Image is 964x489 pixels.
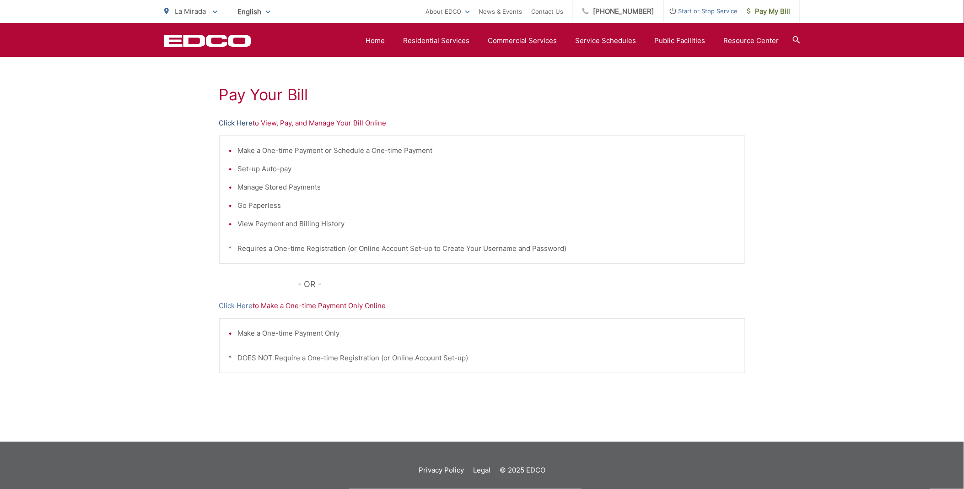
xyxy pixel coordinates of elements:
[479,6,522,17] a: News & Events
[426,6,470,17] a: About EDCO
[238,328,736,339] li: Make a One-time Payment Only
[298,277,745,291] p: - OR -
[219,300,745,311] p: to Make a One-time Payment Only Online
[238,200,736,211] li: Go Paperless
[219,86,745,104] h1: Pay Your Bill
[238,163,736,174] li: Set-up Auto-pay
[175,7,206,16] span: La Mirada
[231,4,277,20] span: English
[576,35,636,46] a: Service Schedules
[747,6,791,17] span: Pay My Bill
[655,35,705,46] a: Public Facilities
[219,118,253,129] a: Click Here
[229,243,736,254] p: * Requires a One-time Registration (or Online Account Set-up to Create Your Username and Password)
[488,35,557,46] a: Commercial Services
[419,465,464,476] a: Privacy Policy
[724,35,779,46] a: Resource Center
[500,465,545,476] p: © 2025 EDCO
[532,6,564,17] a: Contact Us
[238,182,736,193] li: Manage Stored Payments
[473,465,490,476] a: Legal
[404,35,470,46] a: Residential Services
[219,118,745,129] p: to View, Pay, and Manage Your Bill Online
[219,300,253,311] a: Click Here
[238,218,736,229] li: View Payment and Billing History
[238,145,736,156] li: Make a One-time Payment or Schedule a One-time Payment
[164,34,251,47] a: EDCD logo. Return to the homepage.
[366,35,385,46] a: Home
[229,353,736,364] p: * DOES NOT Require a One-time Registration (or Online Account Set-up)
